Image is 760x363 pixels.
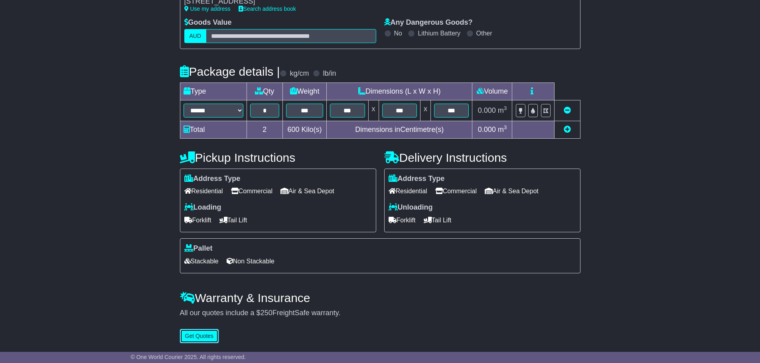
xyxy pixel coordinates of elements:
[184,18,232,27] label: Goods Value
[389,175,445,183] label: Address Type
[180,121,247,138] td: Total
[180,151,376,164] h4: Pickup Instructions
[131,354,246,360] span: © One World Courier 2025. All rights reserved.
[435,185,477,197] span: Commercial
[389,185,427,197] span: Residential
[180,329,219,343] button: Get Quotes
[504,124,507,130] sup: 3
[261,309,272,317] span: 250
[184,255,219,267] span: Stackable
[184,244,213,253] label: Pallet
[394,29,402,37] label: No
[504,105,507,111] sup: 3
[184,203,221,212] label: Loading
[184,6,231,12] a: Use my address
[184,175,241,183] label: Address Type
[389,214,416,226] span: Forklift
[219,214,247,226] span: Tail Lift
[247,121,283,138] td: 2
[478,126,496,133] span: 0.000
[564,106,571,114] a: Remove this item
[184,185,223,197] span: Residential
[180,291,580,304] h4: Warranty & Insurance
[323,69,336,78] label: lb/in
[180,65,280,78] h4: Package details |
[180,309,580,318] div: All our quotes include a $ FreightSafe warranty.
[290,69,309,78] label: kg/cm
[564,126,571,133] a: Add new item
[418,29,460,37] label: Lithium Battery
[288,126,300,133] span: 600
[485,185,539,197] span: Air & Sea Depot
[389,203,433,212] label: Unloading
[327,82,472,100] td: Dimensions (L x W x H)
[227,255,274,267] span: Non Stackable
[472,82,512,100] td: Volume
[424,214,452,226] span: Tail Lift
[478,106,496,114] span: 0.000
[283,121,327,138] td: Kilo(s)
[283,82,327,100] td: Weight
[498,106,507,114] span: m
[239,6,296,12] a: Search address book
[184,29,207,43] label: AUD
[420,100,430,121] td: x
[327,121,472,138] td: Dimensions in Centimetre(s)
[368,100,379,121] td: x
[184,214,211,226] span: Forklift
[231,185,272,197] span: Commercial
[476,29,492,37] label: Other
[498,126,507,133] span: m
[384,18,473,27] label: Any Dangerous Goods?
[247,82,283,100] td: Qty
[384,151,580,164] h4: Delivery Instructions
[180,82,247,100] td: Type
[280,185,334,197] span: Air & Sea Depot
